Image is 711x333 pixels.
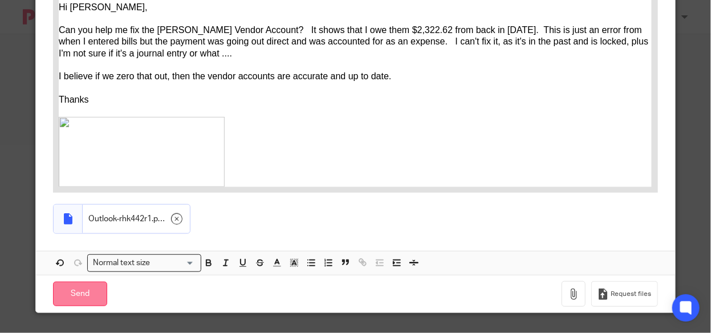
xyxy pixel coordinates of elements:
span: Normal text size [90,257,152,269]
button: Request files [591,281,657,307]
input: Search for option [153,257,194,269]
span: Request files [611,290,652,299]
input: Send [53,282,107,306]
div: Search for option [87,254,201,272]
span: Outlook-rhk442r1.png [88,213,165,225]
